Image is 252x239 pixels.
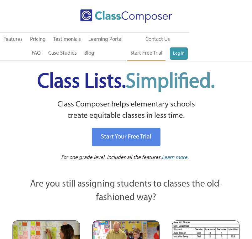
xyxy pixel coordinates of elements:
span: For one grade level. Includes all the features. [61,155,162,160]
span: Class Lists. [37,72,215,92]
nav: Header Menu [126,33,189,61]
a: Features [0,33,26,46]
span: Start Your Free Trial [101,134,151,140]
a: Contact Us [142,33,173,46]
img: Class Composer [80,9,172,23]
p: Class Composer helps elementary schools create equitable classes in less time. [6,99,246,122]
p: Are you still assigning students to classes the old-fashioned way? [13,177,239,205]
span: Learn more. [162,155,189,160]
a: Blog [81,46,97,60]
a: Learn more. [162,154,189,162]
a: Log In [170,47,188,60]
a: Start Free Trial [127,46,165,61]
span: Simplified. [126,72,215,92]
a: Case Studies [45,46,80,60]
a: Testimonials [50,33,84,46]
a: Learning Portal [85,33,126,46]
a: Pricing [27,33,49,46]
a: FAQ [29,46,44,60]
a: Start Your Free Trial [92,128,160,146]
